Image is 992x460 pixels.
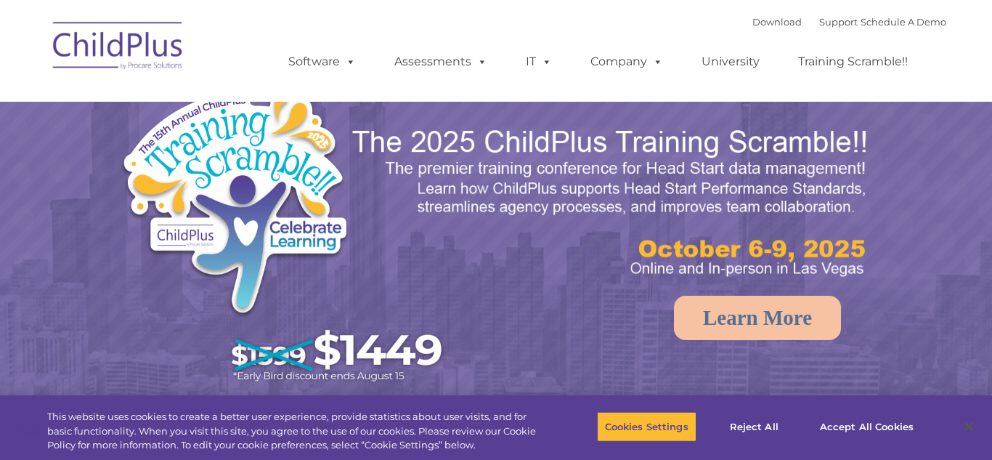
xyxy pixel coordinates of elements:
a: Download [752,16,802,28]
div: This website uses cookies to create a better user experience, provide statistics about user visit... [47,410,545,453]
a: University [687,47,774,76]
a: Support [819,16,858,28]
a: IT [511,47,566,76]
a: Assessments [380,47,502,76]
button: Close [953,411,985,443]
button: Reject All [709,411,800,442]
button: Accept All Cookies [812,411,922,442]
img: ChildPlus by Procare Solutions [46,12,191,84]
a: Software [274,47,370,76]
a: Learn More [674,296,841,340]
button: Cookies Settings [597,411,696,442]
a: Training Scramble!! [784,47,922,76]
font: | [752,16,946,28]
a: Company [576,47,678,76]
a: Schedule A Demo [861,16,946,28]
